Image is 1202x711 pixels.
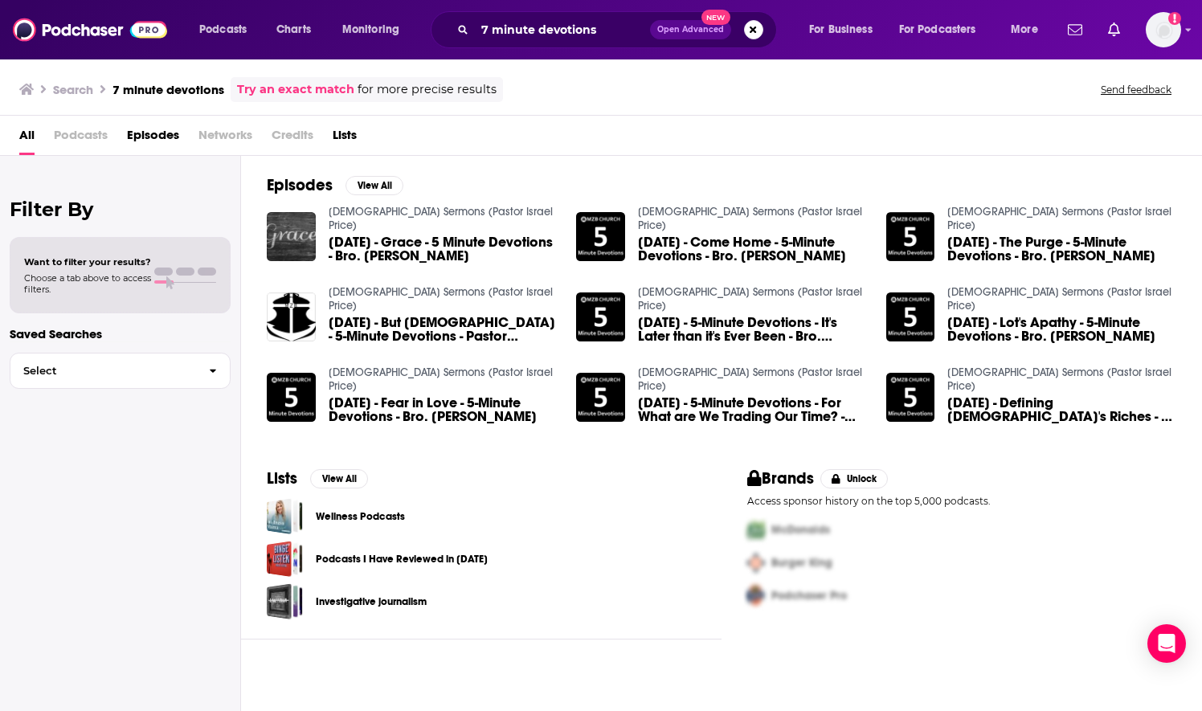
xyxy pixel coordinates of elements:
[638,205,862,232] a: Mt Zion Baptist Church Sermons (Pastor Israel Price)
[342,18,399,41] span: Monitoring
[329,366,553,393] a: Mt Zion Baptist Church Sermons (Pastor Israel Price)
[701,10,730,25] span: New
[127,122,179,155] a: Episodes
[947,205,1171,232] a: Mt Zion Baptist Church Sermons (Pastor Israel Price)
[747,468,814,488] h2: Brands
[446,11,792,48] div: Search podcasts, credits, & more...
[267,498,303,534] a: Wellness Podcasts
[657,26,724,34] span: Open Advanced
[345,176,403,195] button: View All
[24,256,151,268] span: Want to filter your results?
[329,285,553,313] a: Mt Zion Baptist Church Sermons (Pastor Israel Price)
[638,316,867,343] span: [DATE] - 5-Minute Devotions - It's Later than it's Ever Been - Bro. [PERSON_NAME]
[188,17,268,43] button: open menu
[13,14,167,45] img: Podchaser - Follow, Share and Rate Podcasts
[54,122,108,155] span: Podcasts
[199,18,247,41] span: Podcasts
[266,17,321,43] a: Charts
[889,17,1000,43] button: open menu
[237,80,354,99] a: Try an exact match
[1146,12,1181,47] img: User Profile
[267,175,403,195] a: EpisodesView All
[771,556,832,570] span: Burger King
[1061,16,1089,43] a: Show notifications dropdown
[333,122,357,155] a: Lists
[741,579,771,612] img: Third Pro Logo
[638,235,867,263] span: [DATE] - Come Home - 5-Minute Devotions - Bro. [PERSON_NAME]
[1146,12,1181,47] span: Logged in as nwierenga
[886,292,935,341] img: 7/25/21 - Lot's Apathy - 5-Minute Devotions - Bro. Ben Harris
[329,396,558,423] a: 7/28/24 - Fear in Love - 5-Minute Devotions - Bro. Roy Walls
[267,212,316,261] img: 10/7/18 - Grace - 5 Minute Devotions - Bro. Ben Harris
[329,235,558,263] a: 10/7/18 - Grace - 5 Minute Devotions - Bro. Ben Harris
[276,18,311,41] span: Charts
[1011,18,1038,41] span: More
[947,235,1176,263] a: 7/9/23 - The Purge - 5-Minute Devotions - Bro. Roy Walls
[329,316,558,343] a: 7/13/25 - But God - 5-Minute Devotions - Pastor Israel Price
[267,583,303,619] a: Investigative journalism
[947,366,1171,393] a: Mt Zion Baptist Church Sermons (Pastor Israel Price)
[947,316,1176,343] a: 7/25/21 - Lot's Apathy - 5-Minute Devotions - Bro. Ben Harris
[272,122,313,155] span: Credits
[576,373,625,422] img: 7/18/21 - 5-Minute Devotions - For What are We Trading Our Time? - Bro. Ben Harris
[475,17,650,43] input: Search podcasts, credits, & more...
[1146,12,1181,47] button: Show profile menu
[329,205,553,232] a: Mt Zion Baptist Church Sermons (Pastor Israel Price)
[886,373,935,422] img: 7/20/25 - Defining God's Riches - 5-Minute Devotions - Pastor Israel Price
[267,541,303,577] a: Podcasts I Have Reviewed in 2021
[638,396,867,423] span: [DATE] - 5-Minute Devotions - For What are We Trading Our Time? - Bro. [PERSON_NAME]
[329,316,558,343] span: [DATE] - But [DEMOGRAPHIC_DATA] - 5-Minute Devotions - Pastor [PERSON_NAME]
[650,20,731,39] button: Open AdvancedNew
[638,366,862,393] a: Mt Zion Baptist Church Sermons (Pastor Israel Price)
[747,495,1176,507] p: Access sponsor history on the top 5,000 podcasts.
[638,396,867,423] a: 7/18/21 - 5-Minute Devotions - For What are We Trading Our Time? - Bro. Ben Harris
[899,18,976,41] span: For Podcasters
[267,468,368,488] a: ListsView All
[198,122,252,155] span: Networks
[947,396,1176,423] a: 7/20/25 - Defining God's Riches - 5-Minute Devotions - Pastor Israel Price
[638,285,862,313] a: Mt Zion Baptist Church Sermons (Pastor Israel Price)
[947,316,1176,343] span: [DATE] - Lot's Apathy - 5-Minute Devotions - Bro. [PERSON_NAME]
[947,285,1171,313] a: Mt Zion Baptist Church Sermons (Pastor Israel Price)
[638,316,867,343] a: 2/7/21 - 5-Minute Devotions - It's Later than it's Ever Been - Bro. Ben Harris
[771,523,830,537] span: McDonalds
[329,235,558,263] span: [DATE] - Grace - 5 Minute Devotions - Bro. [PERSON_NAME]
[112,82,224,97] h3: 7 minute devotions
[316,550,488,568] a: Podcasts I Have Reviewed in [DATE]
[1102,16,1126,43] a: Show notifications dropdown
[10,198,231,221] h2: Filter By
[947,396,1176,423] span: [DATE] - Defining [DEMOGRAPHIC_DATA]'s Riches - 5-Minute Devotions - Pastor Israel Price
[267,175,333,195] h2: Episodes
[358,80,497,99] span: for more precise results
[10,326,231,341] p: Saved Searches
[310,469,368,488] button: View All
[809,18,873,41] span: For Business
[576,292,625,341] img: 2/7/21 - 5-Minute Devotions - It's Later than it's Ever Been - Bro. Ben Harris
[53,82,93,97] h3: Search
[886,212,935,261] img: 7/9/23 - The Purge - 5-Minute Devotions - Bro. Roy Walls
[316,593,427,611] a: Investigative journalism
[329,396,558,423] span: [DATE] - Fear in Love - 5-Minute Devotions - Bro. [PERSON_NAME]
[576,212,625,261] img: 7/7/24 - Come Home - 5-Minute Devotions - Bro. Shane Cook
[10,353,231,389] button: Select
[10,366,196,376] span: Select
[741,546,771,579] img: Second Pro Logo
[267,292,316,341] img: 7/13/25 - But God - 5-Minute Devotions - Pastor Israel Price
[1147,624,1186,663] div: Open Intercom Messenger
[19,122,35,155] a: All
[1000,17,1058,43] button: open menu
[771,589,847,603] span: Podchaser Pro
